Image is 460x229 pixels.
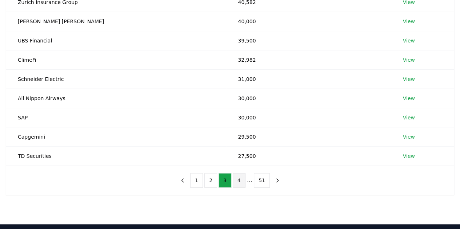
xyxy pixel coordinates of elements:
[247,176,252,185] li: ...
[190,173,203,188] button: 1
[6,12,226,31] td: [PERSON_NAME] [PERSON_NAME]
[176,173,189,188] button: previous page
[226,69,391,89] td: 31,000
[6,31,226,50] td: UBS Financial
[403,75,415,83] a: View
[6,108,226,127] td: SAP
[403,56,415,64] a: View
[403,37,415,44] a: View
[403,152,415,160] a: View
[226,12,391,31] td: 40,000
[403,95,415,102] a: View
[226,89,391,108] td: 30,000
[226,127,391,146] td: 29,500
[219,173,231,188] button: 3
[226,108,391,127] td: 30,000
[6,69,226,89] td: Schneider Electric
[403,18,415,25] a: View
[6,127,226,146] td: Capgemini
[204,173,217,188] button: 2
[254,173,270,188] button: 51
[6,50,226,69] td: ClimeFi
[226,31,391,50] td: 39,500
[226,50,391,69] td: 32,982
[226,146,391,165] td: 27,500
[6,146,226,165] td: TD Securities
[6,89,226,108] td: All Nippon Airways
[403,133,415,140] a: View
[233,173,245,188] button: 4
[403,114,415,121] a: View
[271,173,284,188] button: next page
